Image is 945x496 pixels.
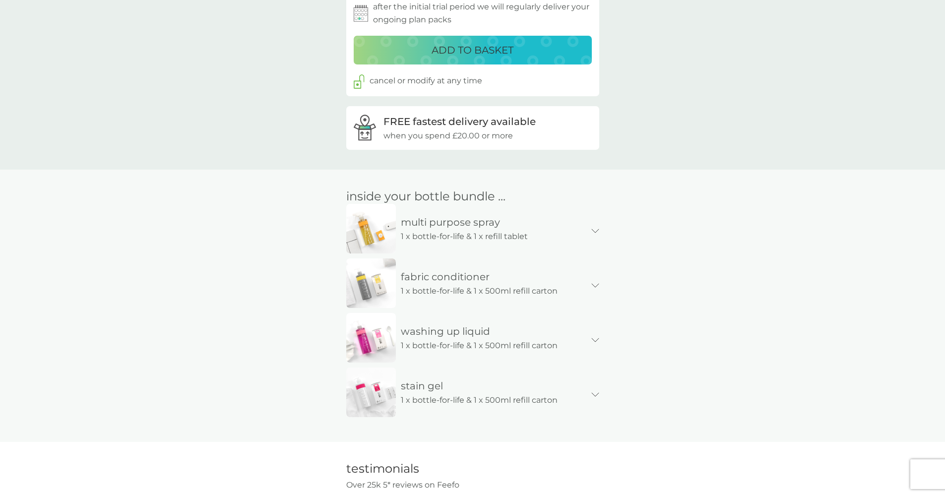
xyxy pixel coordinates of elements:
[432,42,513,58] p: ADD TO BASKET
[396,285,563,298] p: 1 x bottle-for-life & 1 x 500ml refill carton
[396,339,563,352] p: 1 x bottle-for-life & 1 x 500ml refill carton
[396,323,495,339] p: washing up liquid
[346,479,599,492] p: Over 25k 5* reviews on Feefo
[373,0,592,26] p: after the initial trial period we will regularly deliver your ongoing plan packs
[396,394,563,407] p: 1 x bottle-for-life & 1 x 500ml refill carton
[346,462,599,476] h2: testimonials
[346,258,396,308] img: bundle-fabric-conditioner-mobile_fc237f50-b98d-405c-99a0-642b40e73b0f.jpg
[396,230,533,243] p: 1 x bottle-for-life & 1 x refill tablet
[346,368,396,417] img: bundle-stain-gel-mobile_cb379457-e35c-4a94-a0d7-401a8ef07670.jpg
[396,269,495,285] p: fabric conditioner
[396,378,448,394] p: stain gel
[346,313,396,363] img: bundle-washing-up-liquid-mobile_5331d502-44bd-4619-84ef-b581b2792e86.jpg
[383,114,536,129] p: FREE fastest delivery available
[346,204,396,253] img: bundle-spray-multi-purpose-mobile_79e05164-17e5-405f-a653-934e1b3800c8.jpg
[354,36,592,64] button: ADD TO BASKET
[370,74,482,87] p: cancel or modify at any time
[396,214,505,230] p: multi purpose spray
[346,189,599,204] h2: inside your bottle bundle ...
[383,129,513,142] p: when you spend £20.00 or more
